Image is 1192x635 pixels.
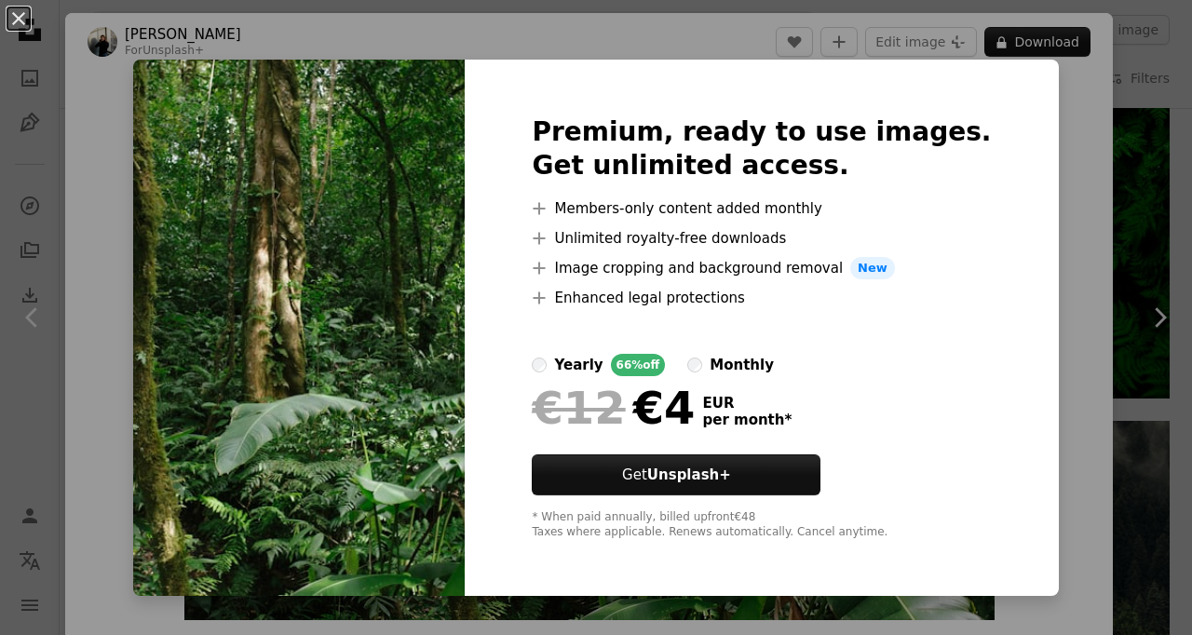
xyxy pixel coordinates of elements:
input: monthly [687,358,702,372]
li: Members-only content added monthly [532,197,991,220]
h2: Premium, ready to use images. Get unlimited access. [532,115,991,182]
img: premium_photo-1730078556342-4e5a9af79b54 [133,60,465,596]
button: GetUnsplash+ [532,454,820,495]
strong: Unsplash+ [647,466,731,483]
span: €12 [532,384,625,432]
li: Enhanced legal protections [532,287,991,309]
div: 66% off [611,354,666,376]
div: €4 [532,384,695,432]
span: per month * [702,412,792,428]
span: EUR [702,395,792,412]
div: * When paid annually, billed upfront €48 Taxes where applicable. Renews automatically. Cancel any... [532,510,991,540]
div: monthly [710,354,774,376]
li: Image cropping and background removal [532,257,991,279]
div: yearly [554,354,603,376]
span: New [850,257,895,279]
input: yearly66%off [532,358,547,372]
li: Unlimited royalty-free downloads [532,227,991,250]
